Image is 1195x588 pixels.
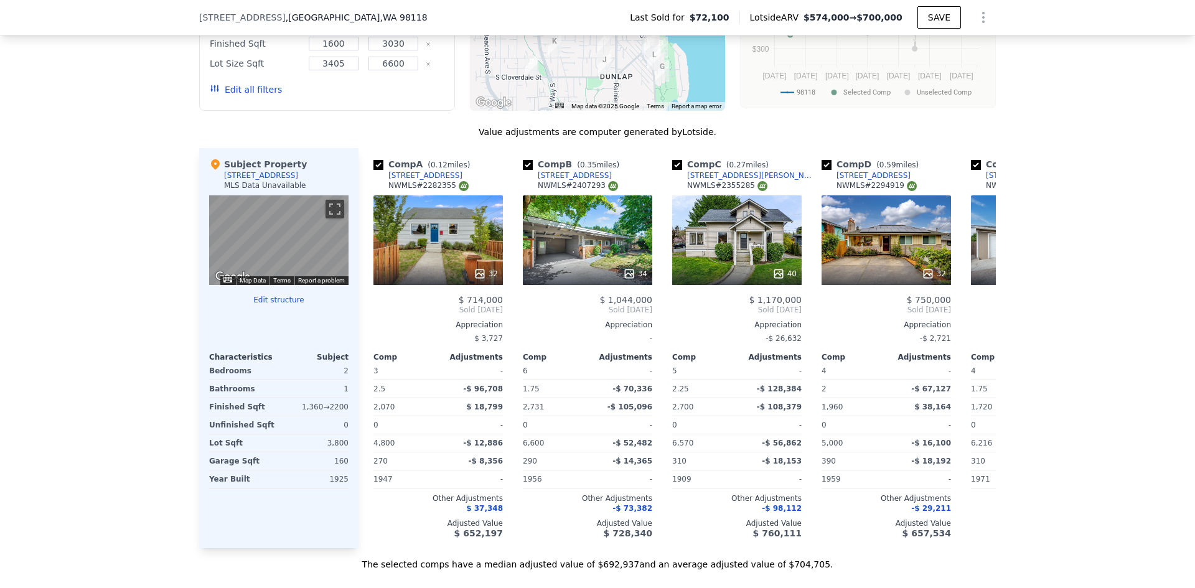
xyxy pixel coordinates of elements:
div: Comp [971,352,1036,362]
span: 4 [822,366,827,375]
span: 5 [672,366,677,375]
text: Selected Comp [843,88,891,96]
span: 0 [523,421,528,429]
span: [STREET_ADDRESS] [199,11,286,24]
div: 32 [474,268,498,280]
span: 390 [822,457,836,465]
div: 1971 [971,470,1033,488]
button: Edit structure [209,295,349,305]
div: Lot Size Sqft [210,55,301,72]
button: Toggle fullscreen view [326,200,344,218]
div: Appreciation [822,320,951,330]
div: Subject [279,352,349,362]
span: Map data ©2025 Google [571,103,639,110]
div: Characteristics [209,352,279,362]
div: The selected comps have a median adjusted value of $692,937 and an average adjusted value of $704... [199,548,996,571]
button: Keyboard shortcuts [555,103,564,108]
text: J [913,34,917,42]
span: $ 3,727 [474,334,503,343]
div: Bathrooms [209,380,276,398]
span: 0.12 [431,161,448,169]
div: Appreciation [373,320,503,330]
div: 1.75 [971,380,1033,398]
text: [DATE] [763,72,787,80]
span: 2,070 [373,403,395,411]
div: 2 [822,380,884,398]
button: Clear [426,62,431,67]
div: Map [209,195,349,285]
span: ( miles) [721,161,774,169]
a: Report a map error [672,103,721,110]
a: Open this area in Google Maps (opens a new window) [212,269,253,285]
div: Adjustments [438,352,503,362]
span: 0.27 [729,161,746,169]
div: - [889,362,951,380]
div: Comp C [672,158,774,170]
span: Lotside ARV [750,11,804,24]
a: Terms (opens in new tab) [647,103,664,110]
button: Edit all filters [210,83,282,96]
div: Other Adjustments [672,493,802,503]
span: $ 760,111 [753,528,802,538]
span: Sold [DATE] [971,305,1100,315]
span: 4,800 [373,439,395,447]
div: [STREET_ADDRESS] [836,170,911,180]
span: Last Sold for [630,11,690,24]
span: → [804,11,902,24]
div: - [441,470,503,488]
div: 2 [281,362,349,380]
div: Comp E [971,158,1072,170]
a: [STREET_ADDRESS][PERSON_NAME] [672,170,817,180]
div: Comp [523,352,588,362]
div: Other Adjustments [523,493,652,503]
div: Bedrooms [209,362,276,380]
span: -$ 96,708 [463,385,503,393]
span: $ 1,044,000 [599,295,652,305]
span: 2,731 [523,403,544,411]
div: 1947 [373,470,436,488]
div: 8331 44th Ave S [548,35,561,56]
div: Appreciation [971,320,1100,330]
text: [DATE] [950,72,973,80]
div: 1 [281,380,349,398]
span: 310 [672,457,687,465]
div: [STREET_ADDRESS] [538,170,612,180]
img: Google [473,95,514,111]
span: $700,000 [856,12,902,22]
span: -$ 52,482 [612,439,652,447]
span: -$ 2,721 [920,334,951,343]
text: [DATE] [887,72,911,80]
a: Report a problem [298,277,345,284]
div: - [441,362,503,380]
span: -$ 105,096 [607,403,652,411]
span: 3 [373,366,378,375]
span: 4 [971,366,976,375]
div: - [739,416,802,434]
div: 1956 [523,470,585,488]
div: Year Built [209,470,276,488]
a: [STREET_ADDRESS] [971,170,1060,180]
button: Show Options [971,5,996,30]
div: Adjustments [737,352,802,362]
span: -$ 98,112 [762,504,802,513]
button: Clear [426,42,431,47]
div: 1959 [822,470,884,488]
div: 8316 49th Ave S [597,31,611,52]
div: 1925 [281,470,349,488]
div: - [590,362,652,380]
div: Adjustments [886,352,951,362]
span: 5,000 [822,439,843,447]
button: Keyboard shortcuts [223,277,232,282]
div: [STREET_ADDRESS][PERSON_NAME] [687,170,817,180]
span: 6,600 [523,439,544,447]
div: 34 [623,268,647,280]
div: NWMLS # 2282355 [388,180,469,191]
img: NWMLS Logo [907,181,917,191]
span: -$ 8,356 [469,457,503,465]
div: - [739,362,802,380]
img: NWMLS Logo [459,181,469,191]
div: Unfinished Sqft [209,416,276,434]
div: Adjusted Value [822,518,951,528]
div: Comp A [373,158,475,170]
span: -$ 18,153 [762,457,802,465]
